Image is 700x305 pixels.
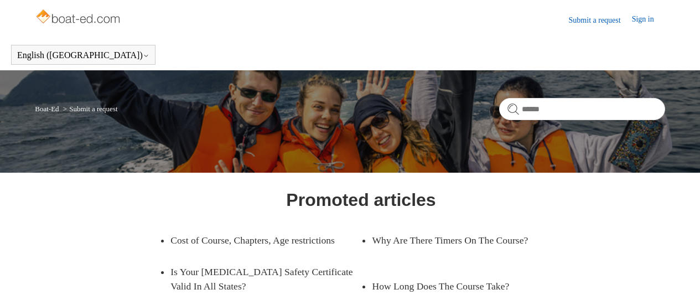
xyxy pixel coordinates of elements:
input: Search [499,98,665,120]
a: Why Are There Timers On The Course? [372,225,546,256]
li: Submit a request [61,105,118,113]
li: Boat-Ed [35,105,61,113]
a: Cost of Course, Chapters, Age restrictions [170,225,344,256]
a: How Long Does The Course Take? [372,271,546,302]
a: Submit a request [569,14,632,26]
a: Sign in [632,13,665,27]
a: Boat-Ed [35,105,59,113]
img: Boat-Ed Help Center home page [35,7,123,29]
h1: Promoted articles [286,187,435,213]
a: Is Your [MEDICAL_DATA] Safety Certificate Valid In All States? [170,256,361,302]
button: English ([GEOGRAPHIC_DATA]) [17,50,149,60]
